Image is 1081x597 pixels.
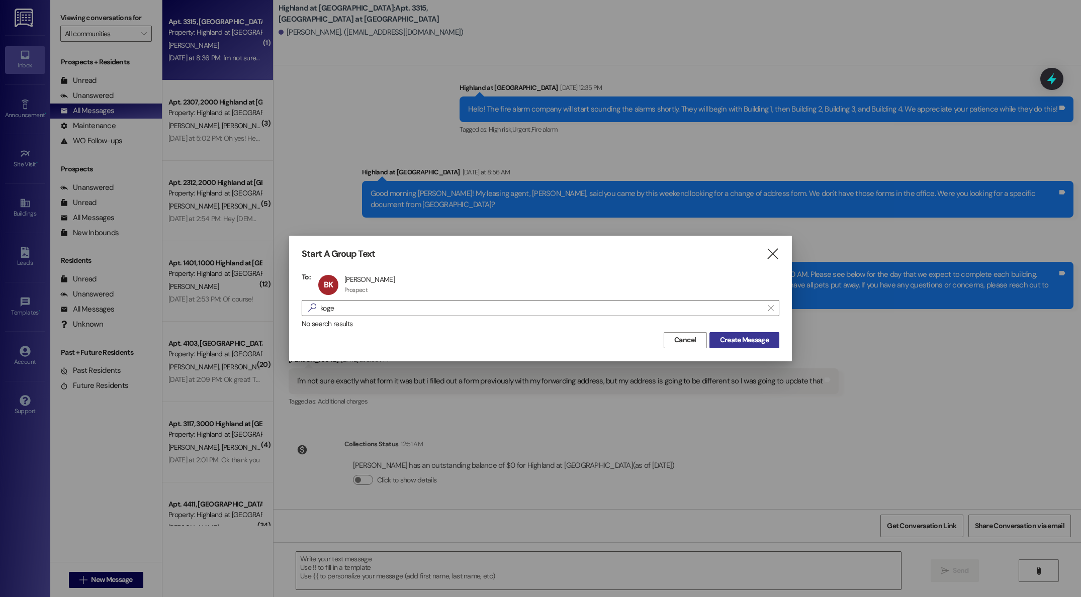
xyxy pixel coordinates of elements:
button: Create Message [709,332,779,348]
div: Prospect [344,286,368,294]
i:  [304,303,320,313]
h3: To: [302,272,311,281]
h3: Start A Group Text [302,248,375,260]
button: Cancel [664,332,707,348]
span: Create Message [720,335,769,345]
div: [PERSON_NAME] [344,275,395,284]
input: Search for any contact or apartment [320,301,763,315]
span: BK [324,279,333,290]
i:  [768,304,773,312]
i:  [766,249,779,259]
span: Cancel [674,335,696,345]
button: Clear text [763,301,779,316]
div: No search results [302,319,779,329]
